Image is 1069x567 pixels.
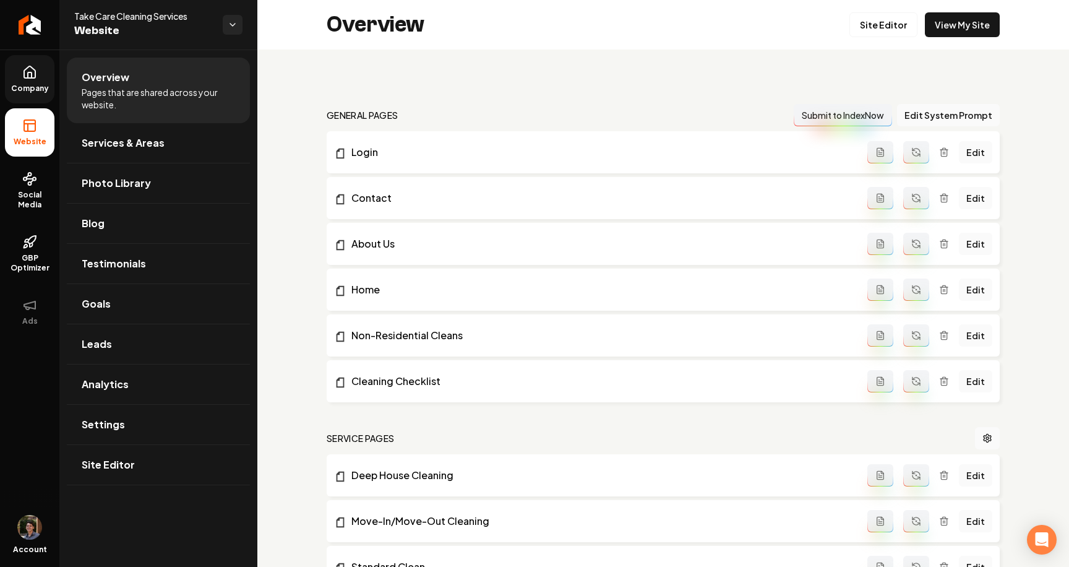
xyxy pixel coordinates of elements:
[82,296,111,311] span: Goals
[334,236,867,251] a: About Us
[849,12,917,37] a: Site Editor
[959,464,992,487] a: Edit
[67,284,250,324] a: Goals
[334,282,867,297] a: Home
[867,233,893,255] button: Add admin page prompt
[74,10,213,22] span: Take Care Cleaning Services
[867,279,893,301] button: Add admin page prompt
[74,22,213,40] span: Website
[334,328,867,343] a: Non-Residential Cleans
[17,316,43,326] span: Ads
[82,377,129,392] span: Analytics
[867,141,893,163] button: Add admin page prompt
[67,405,250,444] a: Settings
[17,515,42,540] img: Mitchell Stahl
[867,324,893,347] button: Add admin page prompt
[5,288,54,336] button: Ads
[959,510,992,532] a: Edit
[959,141,992,163] a: Edit
[334,374,867,389] a: Cleaning Checklist
[5,225,54,283] a: GBP Optimizer
[82,86,235,111] span: Pages that are shared across your website.
[67,324,250,364] a: Leads
[82,136,165,150] span: Services & Areas
[67,365,250,404] a: Analytics
[959,279,992,301] a: Edit
[5,55,54,103] a: Company
[9,137,51,147] span: Website
[82,256,146,271] span: Testimonials
[334,191,867,206] a: Contact
[867,464,893,487] button: Add admin page prompt
[13,545,47,555] span: Account
[19,15,41,35] img: Rebolt Logo
[867,187,893,209] button: Add admin page prompt
[959,370,992,392] a: Edit
[82,176,151,191] span: Photo Library
[67,163,250,203] a: Photo Library
[959,187,992,209] a: Edit
[334,468,867,483] a: Deep House Cleaning
[327,12,424,37] h2: Overview
[67,123,250,163] a: Services & Areas
[67,244,250,283] a: Testimonials
[82,70,129,85] span: Overview
[897,104,1000,126] button: Edit System Prompt
[6,84,54,93] span: Company
[82,216,105,231] span: Blog
[82,457,135,472] span: Site Editor
[334,145,867,160] a: Login
[867,370,893,392] button: Add admin page prompt
[5,253,54,273] span: GBP Optimizer
[334,514,867,529] a: Move-In/Move-Out Cleaning
[5,190,54,210] span: Social Media
[327,109,398,121] h2: general pages
[1027,525,1057,555] div: Open Intercom Messenger
[17,515,42,540] button: Open user button
[67,204,250,243] a: Blog
[867,510,893,532] button: Add admin page prompt
[82,417,125,432] span: Settings
[959,324,992,347] a: Edit
[925,12,1000,37] a: View My Site
[959,233,992,255] a: Edit
[327,432,395,444] h2: Service Pages
[82,337,112,352] span: Leads
[67,445,250,485] a: Site Editor
[794,104,892,126] button: Submit to IndexNow
[5,162,54,220] a: Social Media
